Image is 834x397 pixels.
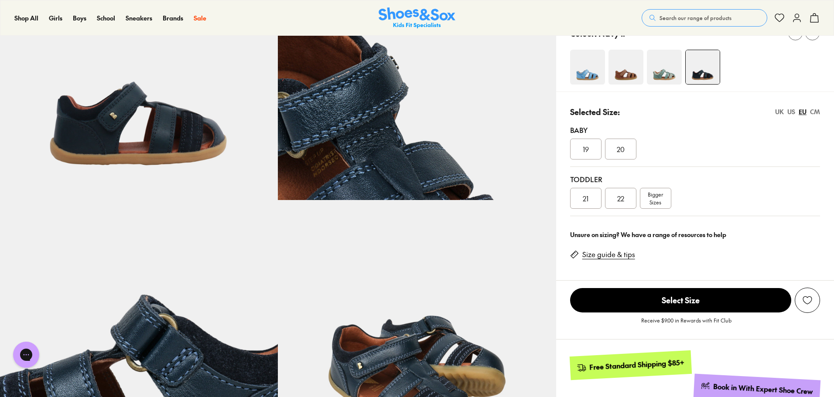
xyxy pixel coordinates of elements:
img: SNS_Logo_Responsive.svg [379,7,455,29]
span: Sale [194,14,206,22]
span: Search our range of products [660,14,731,22]
span: 19 [583,144,589,154]
span: Bigger Sizes [648,190,663,206]
button: Search our range of products [642,9,767,27]
div: Book in With Expert Shoe Crew [713,382,813,397]
p: Selected Size: [570,106,620,118]
div: UK [775,107,784,116]
a: Sale [194,14,206,23]
a: Girls [49,14,62,23]
span: 21 [583,193,588,204]
div: Toddler [570,174,820,184]
div: EU [799,107,807,116]
span: 22 [617,193,624,204]
a: Size guide & tips [582,250,635,259]
a: Free Standard Shipping $85+ [569,350,691,380]
span: School [97,14,115,22]
span: Brands [163,14,183,22]
span: 20 [617,144,625,154]
span: Girls [49,14,62,22]
a: School [97,14,115,23]
a: Shoes & Sox [379,7,455,29]
a: Boys [73,14,86,23]
span: Boys [73,14,86,22]
img: 4-551499_1 [647,50,682,85]
a: Shop All [14,14,38,23]
div: CM [810,107,820,116]
img: 4-251045_1 [686,50,720,84]
div: Free Standard Shipping $85+ [589,357,684,372]
img: 4-551494_1 [570,50,605,85]
span: Shop All [14,14,38,22]
button: Add to Wishlist [795,288,820,313]
span: Sneakers [126,14,152,22]
iframe: Gorgias live chat messenger [9,339,44,371]
a: Sneakers [126,14,152,23]
div: Baby [570,125,820,135]
div: US [787,107,795,116]
a: Brands [163,14,183,23]
img: 4-251055_1 [608,50,643,85]
div: Unsure on sizing? We have a range of resources to help [570,230,820,239]
p: Receive $9.00 in Rewards with Fit Club [641,316,731,332]
button: Select Size [570,288,791,313]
